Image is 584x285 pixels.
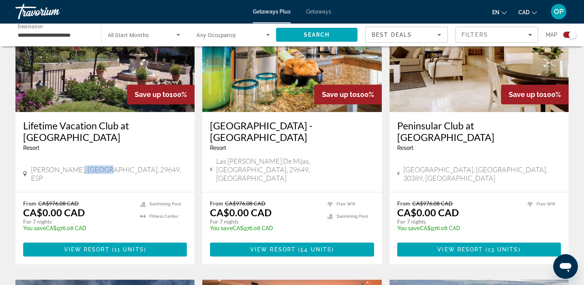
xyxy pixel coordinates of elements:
[548,3,569,20] button: User Menu
[372,30,441,39] mat-select: Sort by
[296,246,334,253] span: ( )
[210,243,374,256] button: View Resort(54 units)
[546,29,557,40] span: Map
[210,200,223,207] span: From
[509,90,543,98] span: Save up to
[23,120,187,143] a: Lifetime Vacation Club at [GEOGRAPHIC_DATA]
[518,7,537,18] button: Change currency
[397,225,420,231] span: You save
[23,145,39,151] span: Resort
[210,218,319,225] p: For 7 nights
[114,246,144,253] span: 11 units
[300,246,332,253] span: 54 units
[303,32,330,38] span: Search
[397,120,561,143] a: Peninsular Club at [GEOGRAPHIC_DATA]
[149,214,178,219] span: Fitness Center
[397,200,410,207] span: From
[397,207,459,218] p: CA$0.00 CAD
[492,7,507,18] button: Change language
[23,207,85,218] p: CA$0.00 CAD
[15,2,93,22] a: Travorium
[253,8,291,15] a: Getaways Plus
[372,32,412,38] span: Best Deals
[537,202,555,207] span: Free Wifi
[31,165,187,182] span: [PERSON_NAME], [GEOGRAPHIC_DATA], 29649, ESP
[23,218,132,225] p: For 7 nights
[553,254,578,279] iframe: Button to launch messaging window
[18,24,43,29] span: Destination
[23,225,132,231] p: CA$976.08 CAD
[216,157,374,182] span: Las [PERSON_NAME] de Mijas, [GEOGRAPHIC_DATA], 29649, [GEOGRAPHIC_DATA]
[412,200,453,207] span: CA$976.08 CAD
[210,225,233,231] span: You save
[250,246,296,253] span: View Resort
[127,85,195,104] div: 100%
[337,202,355,207] span: Free Wifi
[462,32,488,38] span: Filters
[322,90,357,98] span: Save up to
[149,202,181,207] span: Swimming Pool
[23,243,187,256] button: View Resort(11 units)
[64,246,110,253] span: View Resort
[437,246,483,253] span: View Resort
[306,8,331,15] a: Getaways
[397,225,520,231] p: CA$976.08 CAD
[518,9,530,15] span: CAD
[337,214,368,219] span: Swimming Pool
[397,218,520,225] p: For 7 nights
[501,85,569,104] div: 100%
[397,145,413,151] span: Resort
[108,32,149,38] span: All Start Months
[554,8,564,15] span: OP
[403,165,561,182] span: [GEOGRAPHIC_DATA], [GEOGRAPHIC_DATA], 30389, [GEOGRAPHIC_DATA]
[23,200,36,207] span: From
[210,120,374,143] a: [GEOGRAPHIC_DATA] - [GEOGRAPHIC_DATA]
[455,27,538,43] button: Filters
[488,246,518,253] span: 13 units
[210,207,272,218] p: CA$0.00 CAD
[492,9,499,15] span: en
[210,145,226,151] span: Resort
[483,246,520,253] span: ( )
[18,31,91,40] input: Select destination
[314,85,382,104] div: 100%
[38,200,79,207] span: CA$976.08 CAD
[196,32,236,38] span: Any Occupancy
[225,200,266,207] span: CA$976.08 CAD
[276,28,358,42] button: Search
[110,246,146,253] span: ( )
[210,225,319,231] p: CA$976.08 CAD
[135,90,169,98] span: Save up to
[23,225,46,231] span: You save
[397,243,561,256] button: View Resort(13 units)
